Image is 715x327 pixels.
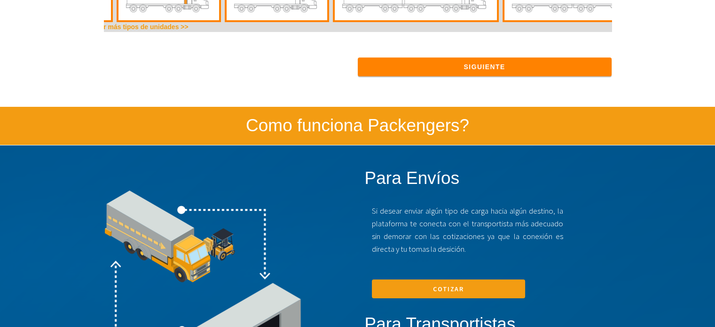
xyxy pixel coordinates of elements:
[358,57,612,76] button: Siguiente
[372,205,564,256] p: Si desear enviar algún tipo de carga hacia algún destino, la plataforma te conecta con el transpo...
[372,279,525,298] a: Cotizar
[90,116,626,136] h2: Como funciona Packengers?
[668,280,704,316] iframe: Drift Widget Chat Controller
[365,169,612,188] h2: Para Envíos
